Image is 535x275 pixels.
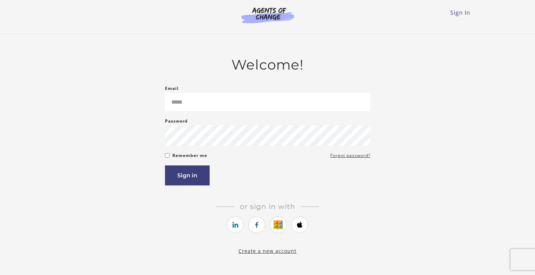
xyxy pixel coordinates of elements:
[227,216,244,233] a: https://courses.thinkific.com/users/auth/linkedin?ss%5Breferral%5D=&ss%5Buser_return_to%5D=&ss%5B...
[248,216,265,233] a: https://courses.thinkific.com/users/auth/facebook?ss%5Breferral%5D=&ss%5Buser_return_to%5D=&ss%5B...
[330,151,370,160] a: Forgot password?
[238,248,297,254] a: Create a new account
[234,7,301,23] img: Agents of Change Logo
[172,151,207,160] label: Remember me
[234,202,301,211] span: Or sign in with
[165,57,370,73] h2: Welcome!
[291,216,308,233] a: https://courses.thinkific.com/users/auth/apple?ss%5Breferral%5D=&ss%5Buser_return_to%5D=&ss%5Bvis...
[165,165,210,185] button: Sign in
[450,9,470,17] a: Sign In
[165,117,188,125] label: Password
[165,84,179,93] label: Email
[270,216,287,233] a: https://courses.thinkific.com/users/auth/google?ss%5Breferral%5D=&ss%5Buser_return_to%5D=&ss%5Bvi...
